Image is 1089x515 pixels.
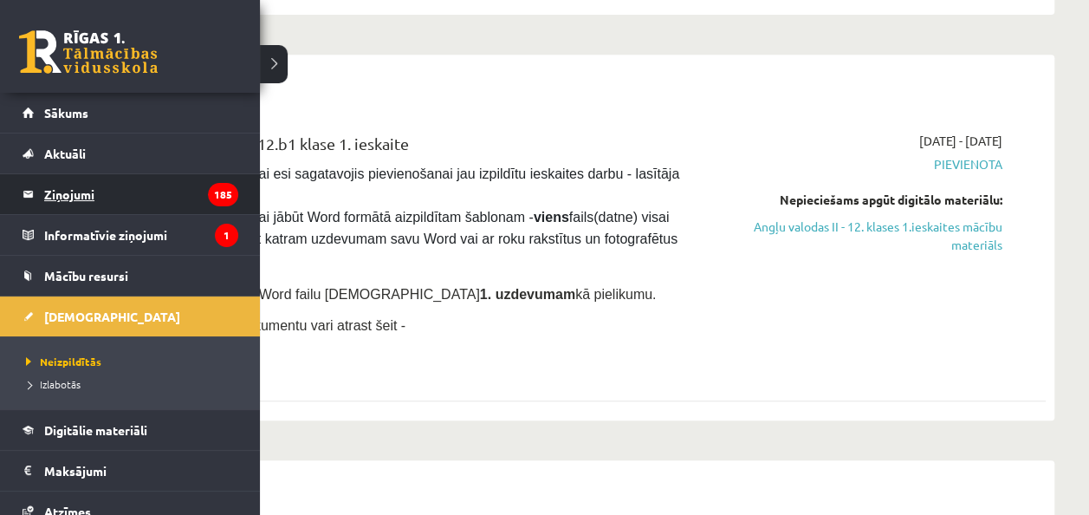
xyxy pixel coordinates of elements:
[19,30,158,74] a: Rīgas 1. Tālmācības vidusskola
[534,210,569,225] strong: viens
[44,451,238,491] legend: Maksājumi
[44,215,238,255] legend: Informatīvie ziņojumi
[215,224,238,247] i: 1
[23,93,238,133] a: Sākums
[23,297,238,336] a: [DEMOGRAPHIC_DATA]
[130,166,684,268] span: [PERSON_NAME], vai esi sagatavojis pievienošanai jau izpildītu ieskaites darbu - lasītāja dienasg...
[480,287,575,302] strong: 1. uzdevumam
[729,218,1002,254] a: Angļu valodas II - 12. klases 1.ieskaites mācību materiāls
[22,377,81,391] span: Izlabotās
[44,174,238,214] legend: Ziņojumi
[44,268,128,284] span: Mācību resursi
[130,132,703,164] div: Angļu valoda II JK 12.b1 klase 1. ieskaite
[23,174,238,214] a: Ziņojumi185
[208,183,238,206] i: 185
[22,354,243,369] a: Neizpildītās
[23,256,238,296] a: Mācību resursi
[130,287,656,302] span: Pievieno sagatavoto Word failu [DEMOGRAPHIC_DATA] kā pielikumu.
[729,155,1002,173] span: Pievienota
[23,134,238,173] a: Aktuāli
[44,309,180,324] span: [DEMOGRAPHIC_DATA]
[22,355,101,368] span: Neizpildītās
[44,105,88,121] span: Sākums
[44,422,147,438] span: Digitālie materiāli
[919,132,1002,150] span: [DATE] - [DATE]
[23,215,238,255] a: Informatīvie ziņojumi1
[44,146,86,161] span: Aktuāli
[23,451,238,491] a: Maksājumi
[130,318,405,333] span: Aizpildāmo Word dokumentu vari atrast šeit -
[22,376,243,392] a: Izlabotās
[23,410,238,450] a: Digitālie materiāli
[729,191,1002,209] div: Nepieciešams apgūt digitālo materiālu:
